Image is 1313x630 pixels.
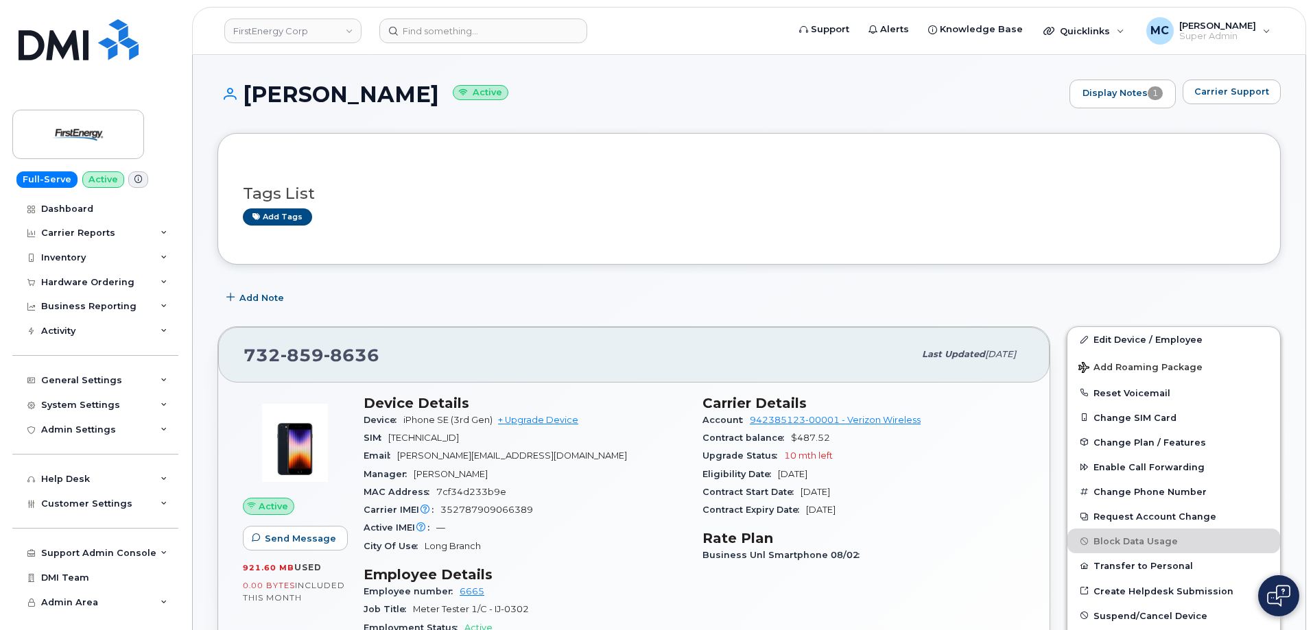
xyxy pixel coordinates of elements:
button: Carrier Support [1183,80,1281,104]
span: [TECHNICAL_ID] [388,433,459,443]
span: Business Unl Smartphone 08/02 [702,550,866,560]
span: Long Branch [425,541,481,551]
span: SIM [364,433,388,443]
span: 1 [1148,86,1163,100]
span: Change Plan / Features [1093,437,1206,447]
a: Create Helpdesk Submission [1067,579,1280,603]
button: Reset Voicemail [1067,380,1280,405]
span: $487.52 [791,433,830,443]
span: 352787909066389 [440,505,533,515]
span: Manager [364,469,414,479]
button: Change Phone Number [1067,479,1280,504]
span: iPhone SE (3rd Gen) [403,415,493,425]
span: MAC Address [364,487,436,497]
button: Enable Call Forwarding [1067,455,1280,479]
span: 921.60 MB [243,563,294,572]
img: Open chat [1267,585,1290,607]
span: Add Note [239,291,284,304]
span: Last updated [922,349,985,359]
span: 732 [244,345,379,365]
span: [PERSON_NAME] [414,469,488,479]
button: Add Roaming Package [1067,352,1280,380]
button: Add Note [217,285,296,310]
span: included this month [243,580,345,603]
span: [DATE] [801,487,830,497]
span: Suspend/Cancel Device [1093,610,1207,620]
span: used [294,562,322,572]
h3: Carrier Details [702,395,1025,411]
button: Change SIM Card [1067,405,1280,430]
span: City Of Use [364,541,425,551]
span: Active IMEI [364,522,436,533]
span: — [436,522,445,533]
span: Upgrade Status [702,450,784,461]
span: 10 mth left [784,450,833,461]
span: 859 [281,345,324,365]
span: Active [259,500,288,513]
span: Eligibility Date [702,469,778,479]
span: 7cf34d233b9e [436,487,506,497]
span: Contract Start Date [702,487,801,497]
small: Active [453,85,508,101]
h3: Device Details [364,395,686,411]
a: + Upgrade Device [498,415,578,425]
img: image20231002-3703462-1angbar.jpeg [254,402,336,484]
h3: Tags List [243,185,1255,202]
span: Meter Tester 1/C - IJ-0302 [413,604,529,614]
button: Send Message [243,526,348,550]
h3: Rate Plan [702,530,1025,546]
h1: [PERSON_NAME] [217,82,1063,106]
span: 8636 [324,345,379,365]
span: [PERSON_NAME][EMAIL_ADDRESS][DOMAIN_NAME] [397,450,627,461]
span: Contract Expiry Date [702,505,806,515]
span: Employee number [364,586,460,596]
span: Contract balance [702,433,791,443]
a: Add tags [243,208,312,226]
button: Transfer to Personal [1067,553,1280,578]
span: [DATE] [985,349,1016,359]
span: Carrier Support [1194,85,1269,98]
span: Add Roaming Package [1078,362,1203,375]
button: Block Data Usage [1067,529,1280,553]
h3: Employee Details [364,566,686,583]
button: Request Account Change [1067,504,1280,529]
a: Edit Device / Employee [1067,327,1280,352]
span: [DATE] [778,469,807,479]
span: 0.00 Bytes [243,581,295,590]
a: Display Notes1 [1069,80,1176,108]
span: Enable Call Forwarding [1093,462,1205,472]
button: Suspend/Cancel Device [1067,603,1280,628]
span: Send Message [265,532,336,545]
span: Account [702,415,750,425]
span: Device [364,415,403,425]
button: Change Plan / Features [1067,430,1280,455]
span: Carrier IMEI [364,505,440,515]
span: [DATE] [806,505,836,515]
span: Email [364,450,397,461]
a: 942385123-00001 - Verizon Wireless [750,415,921,425]
span: Job Title [364,604,413,614]
a: 6665 [460,586,484,596]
